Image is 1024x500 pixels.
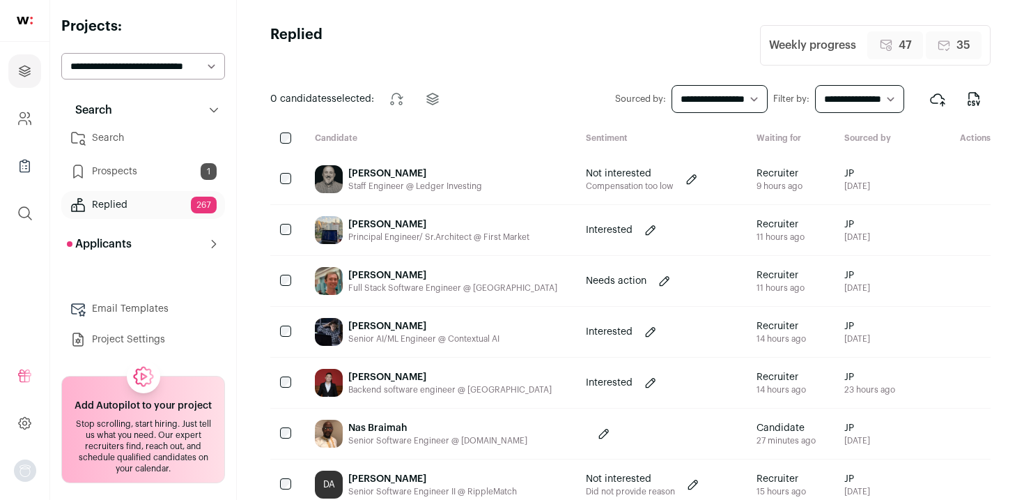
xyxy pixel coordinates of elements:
[270,92,374,106] span: selected:
[575,132,745,146] div: Sentiment
[757,435,816,446] div: 27 minutes ago
[61,326,225,354] a: Project Settings
[348,384,552,395] div: Backend software engineer @ [GEOGRAPHIC_DATA]
[61,191,225,219] a: Replied267
[67,236,132,252] p: Applicants
[757,268,805,282] span: Recruiter
[921,82,954,116] button: Export to ATS
[844,333,870,344] span: [DATE]
[348,333,499,344] div: Senior AI/ML Engineer @ Contextual AI
[304,132,575,146] div: Candidate
[913,132,991,146] div: Actions
[8,102,41,135] a: Company and ATS Settings
[61,230,225,258] button: Applicants
[348,167,482,181] div: [PERSON_NAME]
[348,472,517,486] div: [PERSON_NAME]
[61,295,225,323] a: Email Templates
[844,384,895,395] span: 23 hours ago
[348,486,517,497] div: Senior Software Engineer II @ RippleMatch
[757,384,806,395] div: 14 hours ago
[315,471,343,499] div: DA
[586,274,646,288] p: Needs action
[61,158,225,185] a: Prospects1
[315,165,343,193] img: 75b03bbb100ff1aebed3594dc44981d1bdcaca1920b5fea4ab29fe51d5c28ff8.jpg
[75,399,212,413] h2: Add Autopilot to your project
[757,232,805,243] div: 11 hours ago
[315,420,343,448] img: ce24aba714040c207ee3db30bf983ebef85bcf171c147eed471a910c3622e9d7
[757,282,805,294] div: 11 hours ago
[757,319,806,333] span: Recruiter
[8,149,41,183] a: Company Lists
[315,216,343,244] img: c9493c0b84516d3c75e6302ed23213612db0435b19f8d04b66885a9cb766cb77.jpg
[899,37,912,54] span: 47
[315,318,343,346] img: 6c6c9285c016778c3df58978d9164375f63bb391938c830147593047e0dd8409.jpg
[8,54,41,88] a: Projects
[191,197,217,213] span: 267
[348,218,529,232] div: [PERSON_NAME]
[14,460,36,482] button: Open dropdown
[844,218,870,232] span: JP
[270,25,323,66] h1: Replied
[201,163,217,180] span: 1
[844,232,870,243] span: [DATE]
[586,376,633,390] p: Interested
[956,37,970,54] span: 35
[773,93,809,105] label: Filter by:
[348,232,529,243] div: Principal Engineer/ Sr.Architect @ First Market
[844,435,870,446] span: [DATE]
[586,223,633,237] p: Interested
[757,421,816,435] span: Candidate
[61,17,225,36] h2: Projects:
[348,435,527,446] div: Senior Software Engineer @ [DOMAIN_NAME]
[315,267,343,295] img: da1748f1342304874db88514d2cda148710ff5b8f0a12a0bbee8cbf8de6f2203.jpg
[315,369,343,397] img: 34614dbcde517ace21f0ac6c49e1bdced826f1dfba873a4f684a5499160a1033
[348,181,482,192] div: Staff Engineer @ Ledger Investing
[757,370,806,384] span: Recruiter
[844,319,870,333] span: JP
[67,102,112,119] p: Search
[348,282,557,294] div: Full Stack Software Engineer @ [GEOGRAPHIC_DATA]
[844,282,870,294] span: [DATE]
[70,418,216,474] div: Stop scrolling, start hiring. Just tell us what you need. Our expert recruiters find, reach out, ...
[61,96,225,124] button: Search
[844,181,870,192] span: [DATE]
[844,421,870,435] span: JP
[17,17,33,24] img: wellfound-shorthand-0d5821cbd27db2630d0214b213865d53afaa358527fdda9d0ea32b1df1b89c2c.svg
[348,370,552,384] div: [PERSON_NAME]
[61,124,225,152] a: Search
[586,325,633,339] p: Interested
[844,370,895,384] span: JP
[270,94,332,104] span: 0 candidates
[586,167,674,181] p: Not interested
[586,181,674,192] p: Compensation too low
[757,472,806,486] span: Recruiter
[844,268,870,282] span: JP
[745,132,833,146] div: Waiting for
[757,486,806,497] div: 15 hours ago
[757,218,805,232] span: Recruiter
[833,132,913,146] div: Sourced by
[769,37,856,54] div: Weekly progress
[586,486,675,497] p: Did not provide reason
[586,472,675,486] p: Not interested
[348,268,557,282] div: [PERSON_NAME]
[14,460,36,482] img: nopic.png
[844,472,870,486] span: JP
[757,167,802,181] span: Recruiter
[348,319,499,333] div: [PERSON_NAME]
[757,333,806,344] div: 14 hours ago
[844,486,870,497] span: [DATE]
[844,167,870,181] span: JP
[757,181,802,192] div: 9 hours ago
[957,82,991,116] button: Export to CSV
[615,93,666,105] label: Sourced by:
[348,421,527,435] div: Nas Braimah
[61,376,225,483] a: Add Autopilot to your project Stop scrolling, start hiring. Just tell us what you need. Our exper...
